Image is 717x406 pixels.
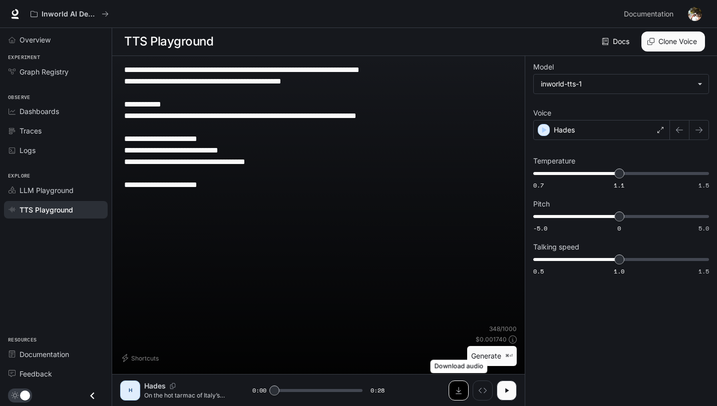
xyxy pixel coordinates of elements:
a: LLM Playground [4,181,108,199]
button: Clone Voice [641,31,705,51]
p: Model [533,63,554,70]
p: Pitch [533,200,550,207]
span: 1.0 [614,267,624,275]
span: Graph Registry [20,66,69,77]
span: 0:00 [252,385,266,395]
h1: TTS Playground [124,31,213,51]
a: Traces [4,122,108,139]
p: 348 / 1000 [489,324,517,333]
p: $ 0.001740 [476,335,507,343]
span: TTS Playground [20,204,73,215]
div: inworld-tts-1 [534,74,708,93]
button: User avatar [685,4,705,24]
p: Hades [144,381,166,391]
a: TTS Playground [4,201,108,218]
div: inworld-tts-1 [541,79,692,89]
span: 0:28 [371,385,385,395]
p: ⌘⏎ [505,353,513,359]
span: Dark mode toggle [20,389,30,400]
p: Temperature [533,157,575,164]
span: LLM Playground [20,185,74,195]
a: Documentation [620,4,681,24]
button: Download audio [449,380,469,400]
button: All workspaces [26,4,113,24]
button: Generate⌘⏎ [467,346,517,366]
span: 0 [617,224,621,232]
p: Voice [533,109,551,116]
span: -5.0 [533,224,547,232]
a: Dashboards [4,102,108,120]
button: Copy Voice ID [166,383,180,389]
div: H [122,382,138,398]
p: Inworld AI Demos [42,10,98,18]
p: Hades [554,125,575,135]
span: 1.1 [614,181,624,189]
a: Docs [600,31,633,51]
p: Talking speed [533,243,579,250]
span: 0.5 [533,267,544,275]
span: Traces [20,125,42,136]
p: On the hot tarmac of Italy’s Grand Prix circuit, [PERSON_NAME] slid into his machine. The crowd t... [144,391,228,399]
span: Logs [20,145,36,155]
img: User avatar [688,7,702,21]
span: Documentation [20,349,69,359]
a: Overview [4,31,108,48]
span: 1.5 [698,181,709,189]
button: Shortcuts [120,350,163,366]
span: 1.5 [698,267,709,275]
button: Close drawer [81,385,104,406]
span: 5.0 [698,224,709,232]
span: 0.7 [533,181,544,189]
span: Overview [20,34,51,45]
span: Feedback [20,368,52,379]
div: Download audio [431,360,488,373]
a: Documentation [4,345,108,363]
span: Dashboards [20,106,59,116]
button: Inspect [473,380,493,400]
a: Logs [4,141,108,159]
a: Graph Registry [4,63,108,80]
a: Feedback [4,365,108,382]
span: Documentation [624,8,673,20]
